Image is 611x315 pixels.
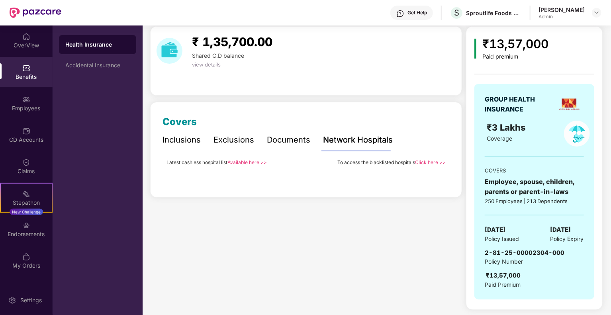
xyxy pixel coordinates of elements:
[163,134,201,146] div: Inclusions
[485,225,505,235] span: [DATE]
[454,8,459,18] span: S
[10,209,43,215] div: New Challenge
[22,190,30,198] img: svg+xml;base64,PHN2ZyB4bWxucz0iaHR0cDovL3d3dy53My5vcmcvMjAwMC9zdmciIHdpZHRoPSIyMSIgaGVpZ2h0PSIyMC...
[192,52,244,59] span: Shared C.D balance
[550,225,571,235] span: [DATE]
[166,159,227,165] span: Latest cashless hospital list
[227,159,267,165] a: Available here >>
[539,14,585,20] div: Admin
[192,61,221,68] span: view details
[10,8,61,18] img: New Pazcare Logo
[18,296,44,304] div: Settings
[213,134,254,146] div: Exclusions
[483,35,549,53] div: ₹13,57,000
[550,235,584,243] span: Policy Expiry
[487,135,513,142] span: Coverage
[407,10,427,16] div: Get Help
[485,235,519,243] span: Policy Issued
[22,64,30,72] img: svg+xml;base64,PHN2ZyBpZD0iQmVuZWZpdHMiIHhtbG5zPSJodHRwOi8vd3d3LnczLm9yZy8yMDAwL3N2ZyIgd2lkdGg9Ij...
[485,177,584,197] div: Employee, spouse, children, parents or parent-in-laws
[593,10,600,16] img: svg+xml;base64,PHN2ZyBpZD0iRHJvcGRvd24tMzJ4MzIiIHhtbG5zPSJodHRwOi8vd3d3LnczLm9yZy8yMDAwL3N2ZyIgd2...
[163,116,197,127] span: Covers
[22,253,30,261] img: svg+xml;base64,PHN2ZyBpZD0iTXlfT3JkZXJzIiBkYXRhLW5hbWU9Ik15IE9yZGVycyIgeG1sbnM9Imh0dHA6Ly93d3cudz...
[487,122,529,133] span: ₹3 Lakhs
[396,10,404,18] img: svg+xml;base64,PHN2ZyBpZD0iSGVscC0zMngzMiIgeG1sbnM9Imh0dHA6Ly93d3cudzMub3JnLzIwMDAvc3ZnIiB3aWR0aD...
[157,38,182,64] img: download
[486,271,521,280] div: ₹13,57,000
[474,39,476,59] img: icon
[337,159,415,165] span: To access the blacklisted hospitals
[557,92,581,116] img: insurerLogo
[22,221,30,229] img: svg+xml;base64,PHN2ZyBpZD0iRW5kb3JzZW1lbnRzIiB4bWxucz0iaHR0cDovL3d3dy53My5vcmcvMjAwMC9zdmciIHdpZH...
[539,6,585,14] div: [PERSON_NAME]
[485,94,554,114] div: GROUP HEALTH INSURANCE
[22,127,30,135] img: svg+xml;base64,PHN2ZyBpZD0iQ0RfQWNjb3VudHMiIGRhdGEtbmFtZT0iQ0QgQWNjb3VudHMiIHhtbG5zPSJodHRwOi8vd3...
[466,9,522,17] div: Sproutlife Foods Private Limited
[323,134,393,146] div: Network Hospitals
[485,249,564,256] span: 2-81-25-00002304-000
[22,96,30,104] img: svg+xml;base64,PHN2ZyBpZD0iRW1wbG95ZWVzIiB4bWxucz0iaHR0cDovL3d3dy53My5vcmcvMjAwMC9zdmciIHdpZHRoPS...
[1,199,52,207] div: Stepathon
[267,134,310,146] div: Documents
[192,35,272,49] span: ₹ 1,35,700.00
[485,166,584,174] div: COVERS
[485,258,523,265] span: Policy Number
[485,197,584,205] div: 250 Employees | 213 Dependents
[65,62,130,68] div: Accidental Insurance
[65,41,130,49] div: Health Insurance
[483,53,549,60] div: Paid premium
[485,280,521,289] span: Paid Premium
[8,296,16,304] img: svg+xml;base64,PHN2ZyBpZD0iU2V0dGluZy0yMHgyMCIgeG1sbnM9Imh0dHA6Ly93d3cudzMub3JnLzIwMDAvc3ZnIiB3aW...
[415,159,446,165] a: Click here >>
[22,33,30,41] img: svg+xml;base64,PHN2ZyBpZD0iSG9tZSIgeG1sbnM9Imh0dHA6Ly93d3cudzMub3JnLzIwMDAvc3ZnIiB3aWR0aD0iMjAiIG...
[564,121,590,147] img: policyIcon
[22,158,30,166] img: svg+xml;base64,PHN2ZyBpZD0iQ2xhaW0iIHhtbG5zPSJodHRwOi8vd3d3LnczLm9yZy8yMDAwL3N2ZyIgd2lkdGg9IjIwIi...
